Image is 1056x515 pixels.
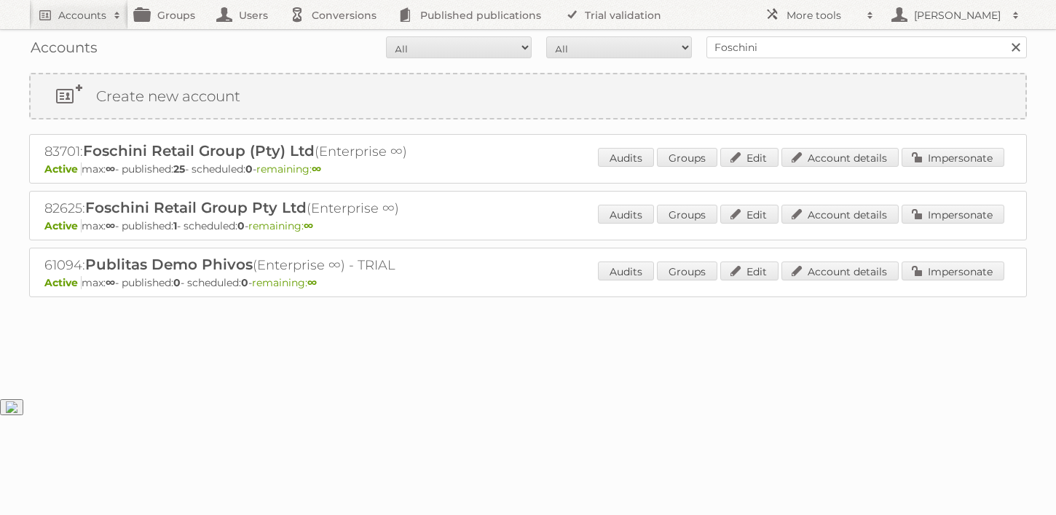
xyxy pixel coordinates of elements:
[44,256,554,275] h2: 61094: (Enterprise ∞) - TRIAL
[598,262,654,280] a: Audits
[85,199,307,216] span: Foschini Retail Group Pty Ltd
[657,262,717,280] a: Groups
[657,148,717,167] a: Groups
[106,276,115,289] strong: ∞
[173,162,185,176] strong: 25
[598,205,654,224] a: Audits
[106,162,115,176] strong: ∞
[720,262,779,280] a: Edit
[304,219,313,232] strong: ∞
[657,205,717,224] a: Groups
[44,199,554,218] h2: 82625: (Enterprise ∞)
[58,8,106,23] h2: Accounts
[902,148,1004,167] a: Impersonate
[44,219,82,232] span: Active
[241,276,248,289] strong: 0
[256,162,321,176] span: remaining:
[44,142,554,161] h2: 83701: (Enterprise ∞)
[252,276,317,289] span: remaining:
[307,276,317,289] strong: ∞
[248,219,313,232] span: remaining:
[720,148,779,167] a: Edit
[173,219,177,232] strong: 1
[598,148,654,167] a: Audits
[902,262,1004,280] a: Impersonate
[44,162,1012,176] p: max: - published: - scheduled: -
[902,205,1004,224] a: Impersonate
[245,162,253,176] strong: 0
[781,262,899,280] a: Account details
[44,162,82,176] span: Active
[781,148,899,167] a: Account details
[44,276,82,289] span: Active
[106,219,115,232] strong: ∞
[83,142,315,160] span: Foschini Retail Group (Pty) Ltd
[173,276,181,289] strong: 0
[787,8,859,23] h2: More tools
[44,219,1012,232] p: max: - published: - scheduled: -
[312,162,321,176] strong: ∞
[237,219,245,232] strong: 0
[31,74,1025,118] a: Create new account
[910,8,1005,23] h2: [PERSON_NAME]
[44,276,1012,289] p: max: - published: - scheduled: -
[720,205,779,224] a: Edit
[85,256,253,273] span: Publitas Demo Phivos
[781,205,899,224] a: Account details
